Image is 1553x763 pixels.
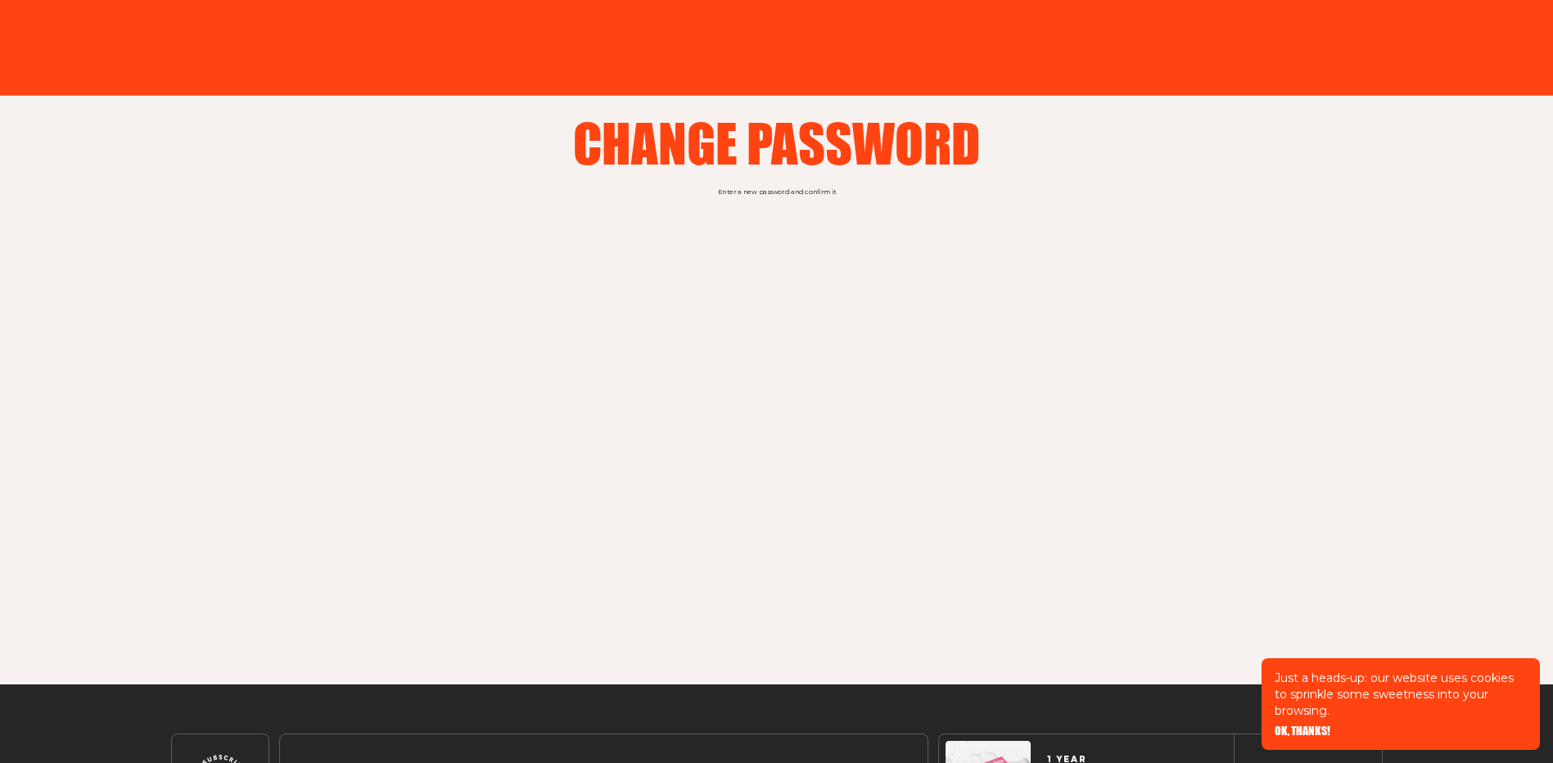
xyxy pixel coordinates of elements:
[480,187,1073,198] p: Enter a new password and confirm it
[1275,670,1527,719] p: Just a heads-up: our website uses cookies to sprinkle some sweetness into your browsing.
[1275,725,1330,737] button: OK, THANKS!
[567,116,986,169] h2: Change Password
